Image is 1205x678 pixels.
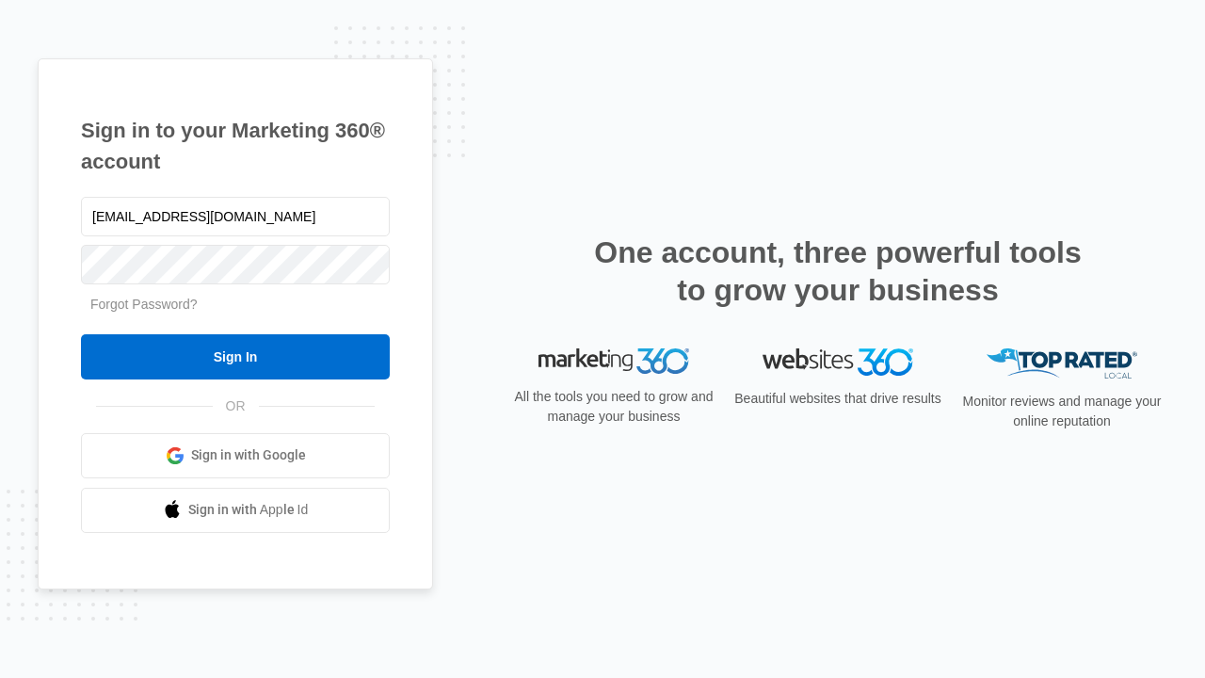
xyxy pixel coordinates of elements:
[763,348,913,376] img: Websites 360
[81,115,390,177] h1: Sign in to your Marketing 360® account
[732,389,943,409] p: Beautiful websites that drive results
[81,334,390,379] input: Sign In
[508,387,719,427] p: All the tools you need to grow and manage your business
[90,297,198,312] a: Forgot Password?
[588,234,1087,309] h2: One account, three powerful tools to grow your business
[191,445,306,465] span: Sign in with Google
[538,348,689,375] img: Marketing 360
[81,433,390,478] a: Sign in with Google
[213,396,259,416] span: OR
[188,500,309,520] span: Sign in with Apple Id
[81,197,390,236] input: Email
[81,488,390,533] a: Sign in with Apple Id
[956,392,1167,431] p: Monitor reviews and manage your online reputation
[987,348,1137,379] img: Top Rated Local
